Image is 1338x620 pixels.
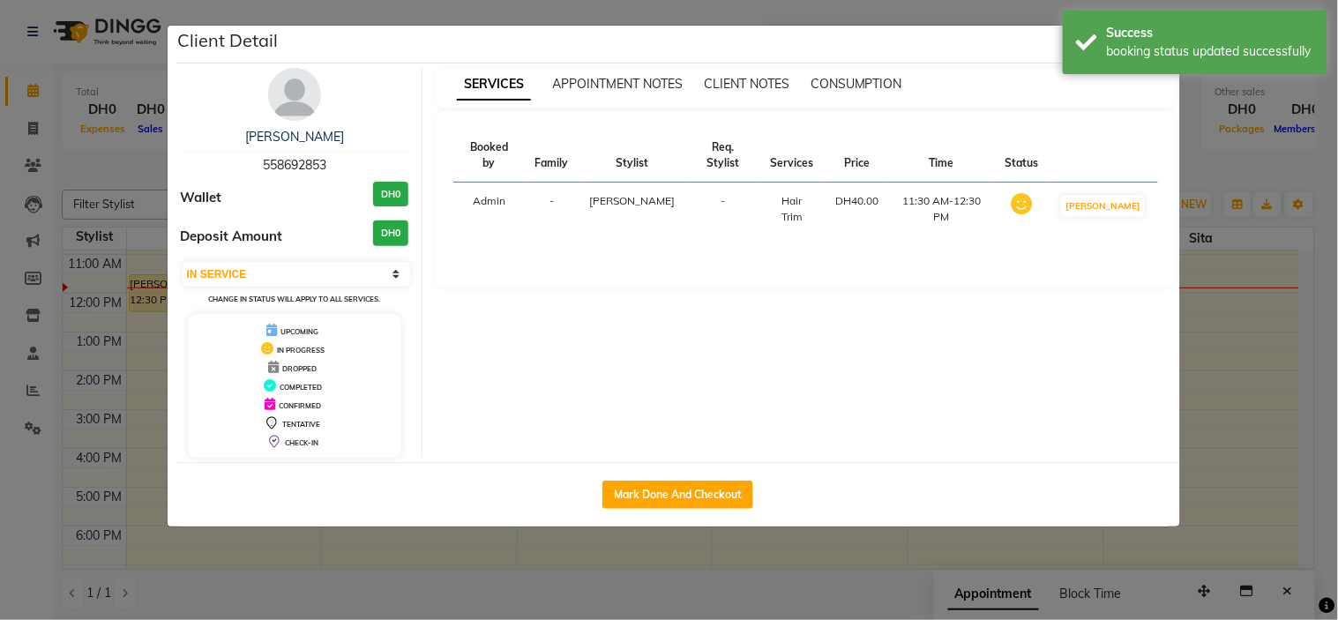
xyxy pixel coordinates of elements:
th: Services [760,129,826,183]
h3: DH0 [373,182,408,207]
span: TENTATIVE [282,420,320,429]
th: Time [889,129,994,183]
th: Stylist [579,129,686,183]
th: Req. Stylist [686,129,760,183]
span: Deposit Amount [181,227,283,247]
th: Price [825,129,889,183]
span: IN PROGRESS [277,346,325,355]
th: Booked by [453,129,525,183]
small: Change in status will apply to all services. [208,295,380,303]
td: Admin [453,183,525,236]
span: DROPPED [282,364,317,373]
button: Mark Done And Checkout [602,481,753,509]
button: [PERSON_NAME] [1061,195,1145,217]
span: CONFIRMED [279,401,321,410]
td: - [686,183,760,236]
span: CLIENT NOTES [704,76,789,92]
td: 11:30 AM-12:30 PM [889,183,994,236]
div: booking status updated successfully [1107,42,1314,61]
span: UPCOMING [280,327,318,336]
div: Success [1107,24,1314,42]
span: APPOINTMENT NOTES [552,76,683,92]
td: - [525,183,579,236]
th: Status [994,129,1049,183]
div: Hair Trim [771,193,815,225]
h5: Client Detail [178,27,279,54]
div: DH40.00 [835,193,878,209]
span: Wallet [181,188,222,208]
span: CHECK-IN [285,438,318,447]
img: avatar [268,68,321,121]
span: SERVICES [457,69,531,101]
th: Family [525,129,579,183]
span: COMPLETED [280,383,322,392]
h3: DH0 [373,220,408,246]
span: [PERSON_NAME] [590,194,676,207]
span: CONSUMPTION [811,76,902,92]
span: 558692853 [263,157,326,173]
a: [PERSON_NAME] [245,129,344,145]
